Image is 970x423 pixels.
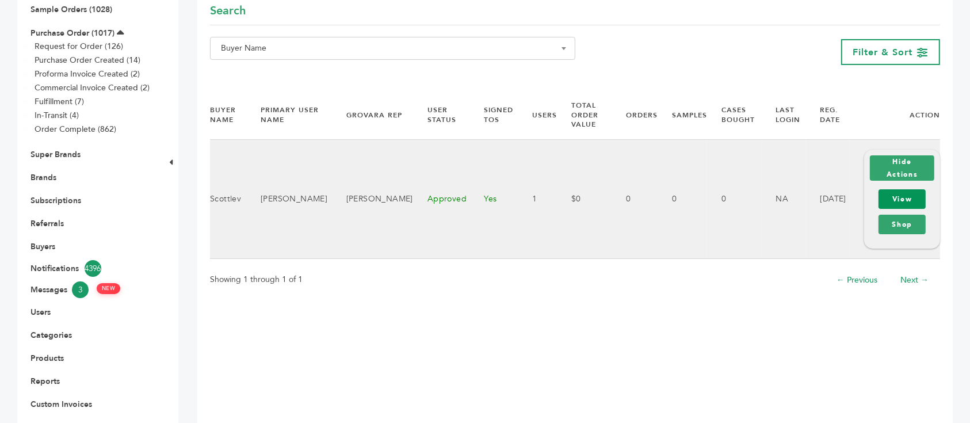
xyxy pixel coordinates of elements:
[35,110,79,121] a: In-Transit (4)
[469,91,518,140] th: Signed TOS
[246,140,332,259] td: [PERSON_NAME]
[837,275,877,285] a: ← Previous
[30,330,72,341] a: Categories
[658,140,707,259] td: 0
[850,91,940,140] th: Action
[658,91,707,140] th: Samples
[72,281,89,298] span: 3
[469,140,518,259] td: Yes
[210,91,246,140] th: Buyer Name
[216,40,569,56] span: Buyer Name
[762,91,806,140] th: Last Login
[612,91,658,140] th: Orders
[30,281,148,298] a: Messages3 NEW
[30,218,64,229] a: Referrals
[210,3,246,19] span: Search
[35,41,123,52] a: Request for Order (126)
[413,140,469,259] td: Approved
[518,91,557,140] th: Users
[30,28,114,39] a: Purchase Order (1017)
[879,215,926,234] a: Shop
[413,91,469,140] th: User Status
[806,91,850,140] th: Reg. Date
[35,68,140,79] a: Proforma Invoice Created (2)
[210,273,303,287] p: Showing 1 through 1 of 1
[612,140,658,259] td: 0
[707,91,762,140] th: Cases Bought
[35,82,150,93] a: Commercial Invoice Created (2)
[97,283,120,294] span: NEW
[30,376,60,387] a: Reports
[557,140,612,259] td: $0
[332,91,413,140] th: Grovara Rep
[557,91,612,140] th: Total Order Value
[762,140,806,259] td: NA
[900,275,929,285] a: Next →
[35,124,116,135] a: Order Complete (862)
[707,140,762,259] td: 0
[210,37,575,60] span: Buyer Name
[30,195,81,206] a: Subscriptions
[870,155,934,181] button: Hide Actions
[30,307,51,318] a: Users
[30,241,55,252] a: Buyers
[35,96,84,107] a: Fulfillment (7)
[30,172,56,183] a: Brands
[30,4,112,15] a: Sample Orders (1028)
[246,91,332,140] th: Primary User Name
[85,260,101,277] span: 4396
[332,140,413,259] td: [PERSON_NAME]
[30,260,148,277] a: Notifications4396
[853,46,913,59] span: Filter & Sort
[518,140,557,259] td: 1
[879,189,926,209] a: View
[806,140,850,259] td: [DATE]
[210,140,246,259] td: Scottlev
[35,55,140,66] a: Purchase Order Created (14)
[30,353,64,364] a: Products
[30,399,92,410] a: Custom Invoices
[30,149,81,160] a: Super Brands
